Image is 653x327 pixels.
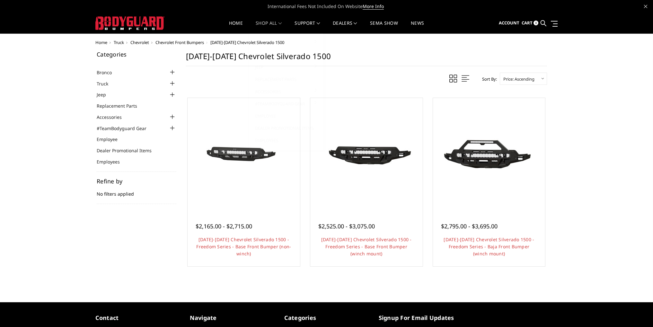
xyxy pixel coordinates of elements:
a: Jeep [97,91,114,98]
a: #TeamBodyguard Gear [252,98,321,110]
a: Chevrolet Front Bumpers [155,40,204,45]
img: 2022-2025 Chevrolet Silverado 1500 - Freedom Series - Baja Front Bumper (winch mount) [437,125,540,183]
a: Jeep [252,61,321,73]
a: Cart 0 [522,14,538,32]
a: #TeamBodyguard Gear [97,125,154,132]
a: Home [229,21,243,33]
a: Replacement Parts [252,73,321,85]
h1: [DATE]-[DATE] Chevrolet Silverado 1500 [186,51,547,66]
h5: Navigate [190,314,275,322]
a: News [411,21,424,33]
a: shop all [256,21,282,33]
a: Bronco [97,69,120,76]
h5: signup for email updates [379,314,463,322]
label: Sort By: [479,74,497,84]
a: Truck [114,40,124,45]
span: Cart [522,20,533,26]
span: [DATE]-[DATE] Chevrolet Silverado 1500 [210,40,284,45]
a: Home [95,40,107,45]
h5: Refine by [97,178,176,184]
a: Employees [252,134,321,146]
div: No filters applied [97,178,176,204]
a: [DATE]-[DATE] Chevrolet Silverado 1500 - Freedom Series - Base Front Bumper (non-winch) [196,236,291,257]
a: 2022-2025 Chevrolet Silverado 1500 - Freedom Series - Base Front Bumper (winch mount) 2022-2025 C... [312,100,421,209]
a: Replacement Parts [97,102,145,109]
span: 0 [534,21,538,25]
a: More Info [363,3,384,10]
a: Employees [97,158,128,165]
a: Truck [252,49,321,61]
a: Employee [252,110,321,122]
h5: Categories [97,51,176,57]
a: 2022-2025 Chevrolet Silverado 1500 - Freedom Series - Base Front Bumper (non-winch) 2022-2025 Che... [189,100,298,209]
a: Truck [97,80,116,87]
a: Chevrolet [130,40,149,45]
h5: Categories [284,314,369,322]
a: Accessories [97,114,130,120]
span: $2,165.00 - $2,715.00 [196,222,252,230]
a: Support [295,21,320,33]
a: Bronco [252,37,321,49]
h5: contact [95,314,180,322]
a: Employee [97,136,126,143]
span: Account [499,20,519,26]
img: 2022-2025 Chevrolet Silverado 1500 - Freedom Series - Base Front Bumper (winch mount) [315,125,418,183]
span: $2,525.00 - $3,075.00 [318,222,375,230]
a: SEMA Show [370,21,398,33]
a: [DATE]-[DATE] Chevrolet Silverado 1500 - Freedom Series - Baja Front Bumper (winch mount) [444,236,534,257]
a: Dealer Promotional Items [97,147,160,154]
a: 2022-2025 Chevrolet Silverado 1500 - Freedom Series - Baja Front Bumper (winch mount) [435,100,544,209]
a: Accessories [252,85,321,98]
a: [DATE]-[DATE] Chevrolet Silverado 1500 - Freedom Series - Base Front Bumper (winch mount) [321,236,412,257]
a: Dealer Promotional Items [252,122,321,134]
a: Dealers [333,21,357,33]
iframe: Chat Widget [621,296,653,327]
a: Account [499,14,519,32]
span: $2,795.00 - $3,695.00 [441,222,498,230]
img: BODYGUARD BUMPERS [95,16,164,30]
